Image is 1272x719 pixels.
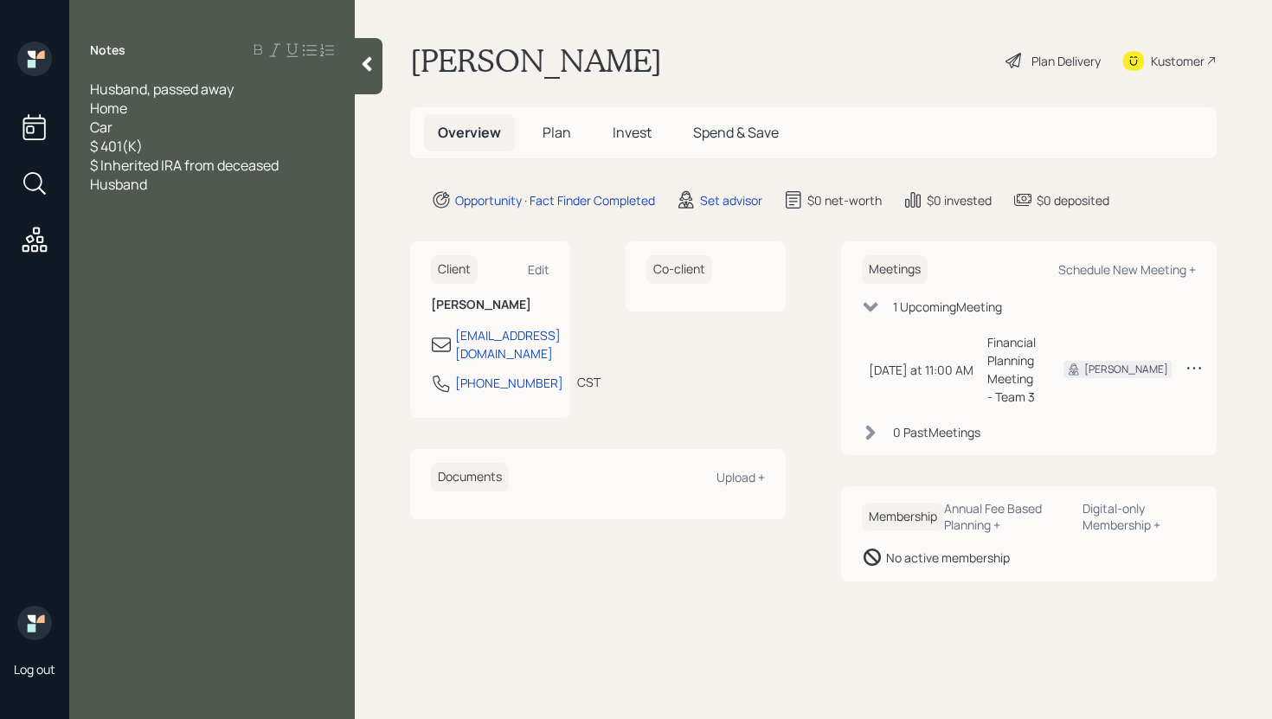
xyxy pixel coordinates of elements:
[17,606,52,640] img: retirable_logo.png
[807,191,882,209] div: $0 net-worth
[893,298,1002,316] div: 1 Upcoming Meeting
[1037,191,1109,209] div: $0 deposited
[869,361,973,379] div: [DATE] at 11:00 AM
[862,503,944,531] h6: Membership
[893,423,980,441] div: 0 Past Meeting s
[1058,261,1196,278] div: Schedule New Meeting +
[646,255,712,284] h6: Co-client
[431,463,509,491] h6: Documents
[1151,52,1205,70] div: Kustomer
[987,333,1036,406] div: Financial Planning Meeting - Team 3
[577,373,601,391] div: CST
[90,42,125,59] label: Notes
[431,298,549,312] h6: [PERSON_NAME]
[528,261,549,278] div: Edit
[455,326,561,363] div: [EMAIL_ADDRESS][DOMAIN_NAME]
[613,123,652,142] span: Invest
[455,191,655,209] div: Opportunity · Fact Finder Completed
[14,661,55,677] div: Log out
[886,549,1010,567] div: No active membership
[431,255,478,284] h6: Client
[438,123,501,142] span: Overview
[410,42,662,80] h1: [PERSON_NAME]
[944,500,1069,533] div: Annual Fee Based Planning +
[455,374,563,392] div: [PHONE_NUMBER]
[716,469,765,485] div: Upload +
[693,123,779,142] span: Spend & Save
[543,123,571,142] span: Plan
[927,191,992,209] div: $0 invested
[1031,52,1101,70] div: Plan Delivery
[1082,500,1196,533] div: Digital-only Membership +
[862,255,928,284] h6: Meetings
[1084,362,1168,377] div: [PERSON_NAME]
[90,80,281,194] span: Husband, passed away Home Car $ 401(K) $ Inherited IRA from deceased Husband
[700,191,762,209] div: Set advisor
